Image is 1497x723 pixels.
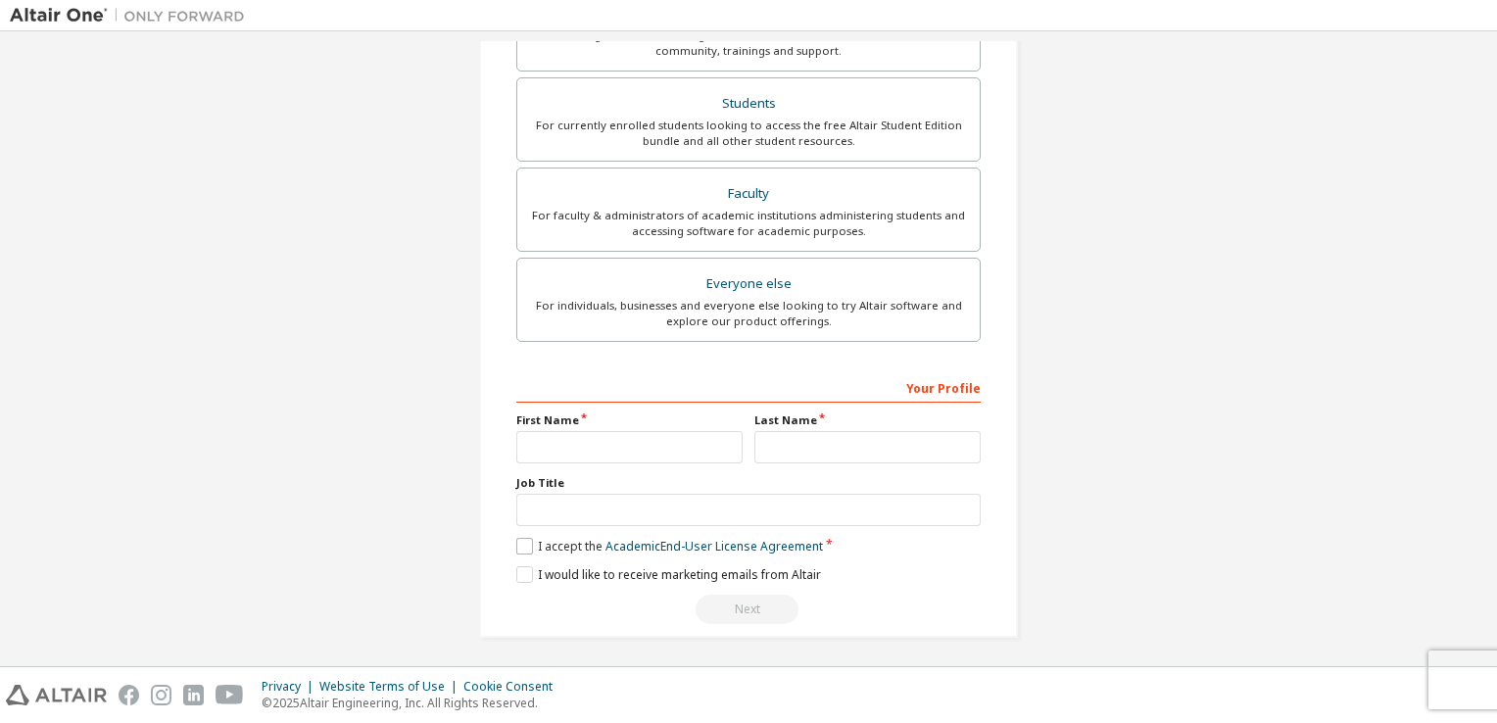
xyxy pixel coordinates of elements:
div: Cookie Consent [463,679,564,695]
img: altair_logo.svg [6,685,107,705]
label: Job Title [516,475,981,491]
label: I would like to receive marketing emails from Altair [516,566,821,583]
div: Website Terms of Use [319,679,463,695]
div: Your Profile [516,371,981,403]
div: Faculty [529,180,968,208]
p: © 2025 Altair Engineering, Inc. All Rights Reserved. [262,695,564,711]
div: Privacy [262,679,319,695]
img: youtube.svg [216,685,244,705]
img: instagram.svg [151,685,171,705]
img: Altair One [10,6,255,25]
div: For faculty & administrators of academic institutions administering students and accessing softwa... [529,208,968,239]
div: For existing customers looking to access software downloads, HPC resources, community, trainings ... [529,27,968,59]
div: Everyone else [529,270,968,298]
div: Students [529,90,968,118]
label: Last Name [754,412,981,428]
label: I accept the [516,538,823,554]
div: For currently enrolled students looking to access the free Altair Student Edition bundle and all ... [529,118,968,149]
img: linkedin.svg [183,685,204,705]
a: Academic End-User License Agreement [605,538,823,554]
img: facebook.svg [119,685,139,705]
label: First Name [516,412,743,428]
div: For individuals, businesses and everyone else looking to try Altair software and explore our prod... [529,298,968,329]
div: Read and acccept EULA to continue [516,595,981,624]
